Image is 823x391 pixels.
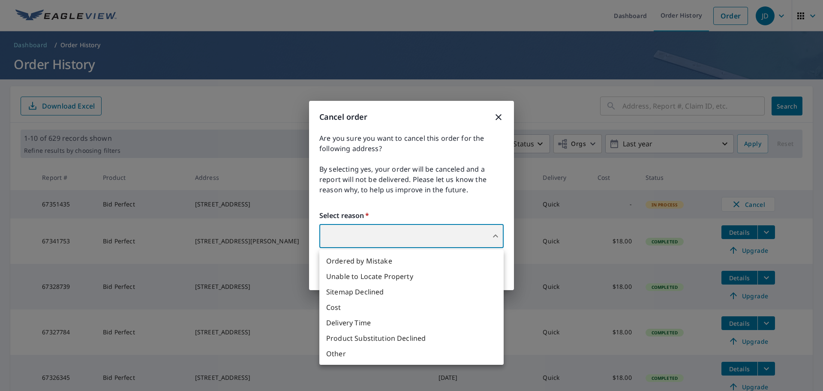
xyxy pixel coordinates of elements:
li: Product Substitution Declined [319,330,504,346]
li: Cost [319,300,504,315]
li: Ordered by Mistake [319,253,504,269]
li: Delivery Time [319,315,504,330]
li: Unable to Locate Property [319,269,504,284]
li: Other [319,346,504,361]
li: Sitemap Declined [319,284,504,300]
